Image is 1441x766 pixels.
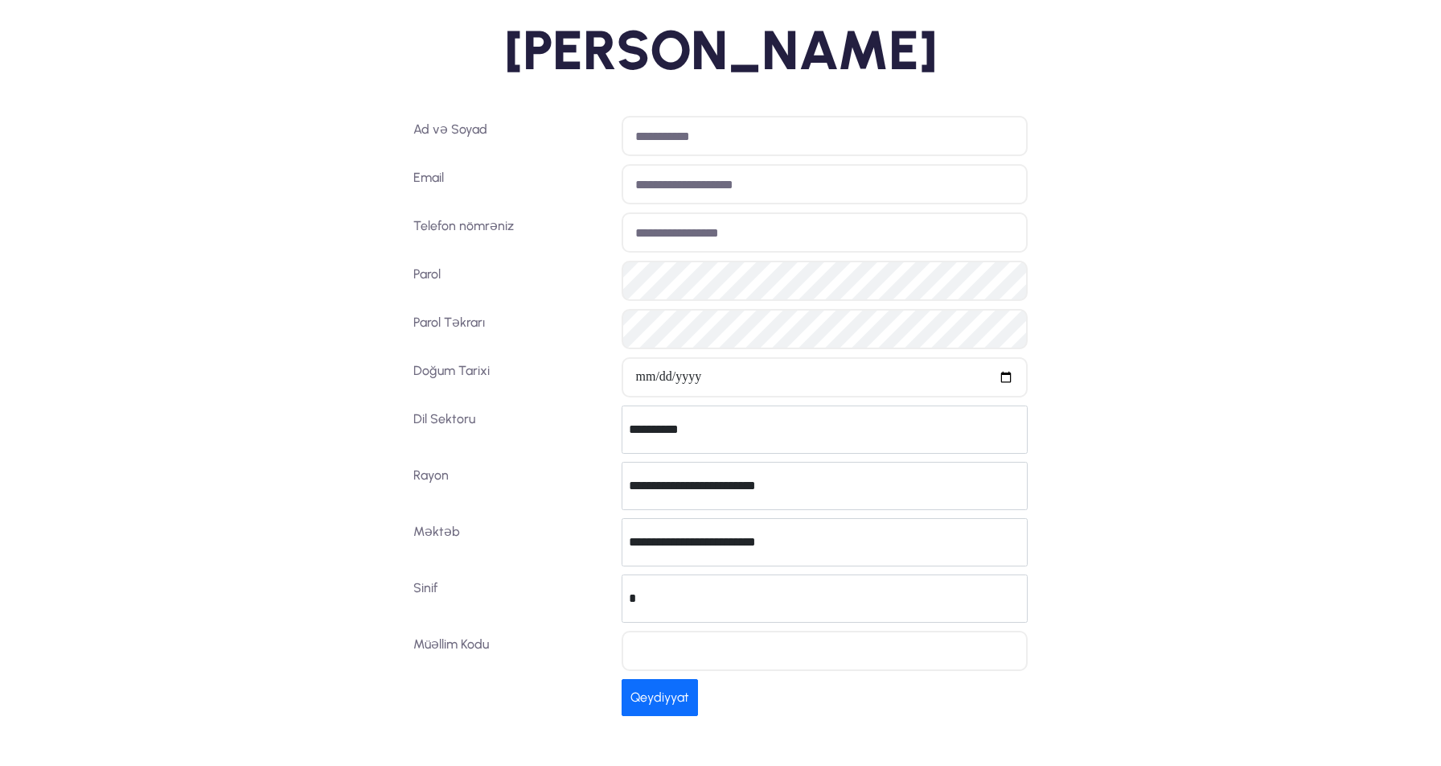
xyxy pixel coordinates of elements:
[407,518,616,566] label: Məktəb
[407,574,616,623] label: Sinif
[407,212,616,253] label: Telefon nömrəniz
[407,462,616,510] label: Rayon
[622,679,698,716] button: Qeydiyyat
[407,261,616,301] label: Parol
[407,309,616,349] label: Parol Təkrarı
[257,16,1185,84] h2: [PERSON_NAME]
[407,116,616,156] label: Ad və Soyad
[407,406,616,454] label: Dil Sektoru
[407,164,616,204] label: Email
[407,631,616,671] label: Müəllim Kodu
[407,357,616,397] label: Doğum Tarixi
